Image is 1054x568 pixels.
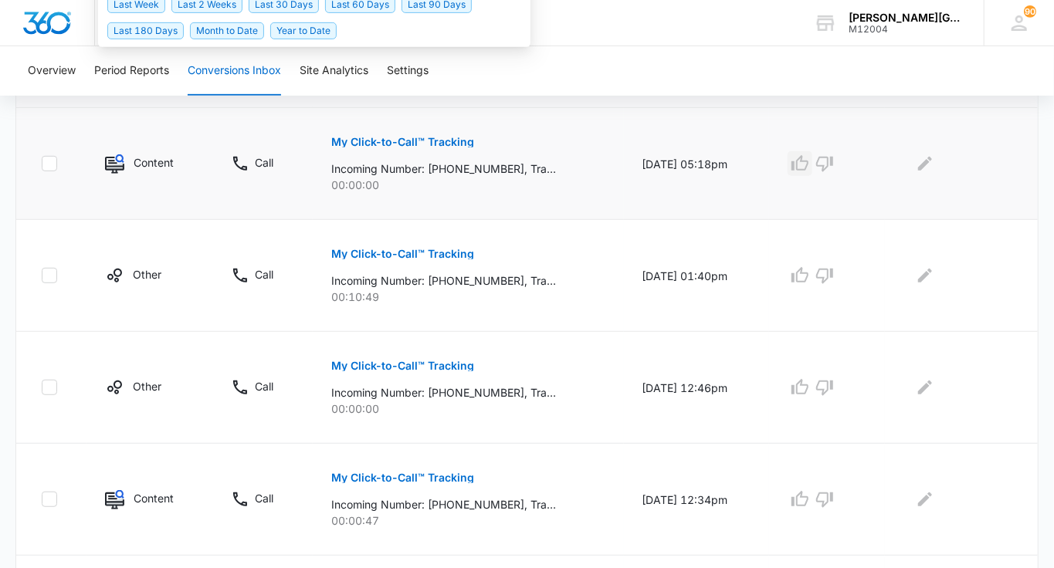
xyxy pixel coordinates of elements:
button: Settings [387,46,429,96]
p: 00:10:49 [331,289,605,305]
p: Other [133,378,161,394]
p: Incoming Number: [PHONE_NUMBER], Tracking Number: [PHONE_NUMBER], Ring To: [PHONE_NUMBER], Caller... [331,496,556,512]
button: Edit Comments [913,263,937,288]
p: 00:00:00 [331,401,605,417]
button: Conversions Inbox [188,46,281,96]
button: My Click-to-Call™ Tracking [331,235,474,272]
p: My Click-to-Call™ Tracking [331,248,474,259]
td: [DATE] 12:34pm [624,444,770,556]
p: My Click-to-Call™ Tracking [331,360,474,371]
td: [DATE] 12:46pm [624,332,770,444]
td: [DATE] 01:40pm [624,220,770,332]
div: account id [849,24,961,35]
p: Incoming Number: [PHONE_NUMBER], Tracking Number: [PHONE_NUMBER], Ring To: [PHONE_NUMBER], Caller... [331,384,556,401]
span: 90 [1024,5,1036,18]
p: My Click-to-Call™ Tracking [331,137,474,147]
button: My Click-to-Call™ Tracking [331,123,474,161]
button: Site Analytics [300,46,368,96]
p: 00:00:47 [331,512,605,529]
p: Call [255,378,273,394]
button: Edit Comments [913,375,937,400]
p: Content [134,154,174,171]
div: notifications count [1024,5,1036,18]
span: Last 180 Days [107,22,184,39]
span: Month to Date [190,22,264,39]
p: Call [255,154,273,171]
p: 00:00:00 [331,177,605,193]
p: Content [134,490,174,506]
button: Edit Comments [913,151,937,176]
p: Call [255,490,273,506]
p: Other [133,266,161,282]
button: Overview [28,46,76,96]
p: Incoming Number: [PHONE_NUMBER], Tracking Number: [PHONE_NUMBER], Ring To: [PHONE_NUMBER], Caller... [331,161,556,177]
td: [DATE] 05:18pm [624,108,770,220]
p: My Click-to-Call™ Tracking [331,472,474,483]
button: My Click-to-Call™ Tracking [331,459,474,496]
button: Edit Comments [913,487,937,512]
button: My Click-to-Call™ Tracking [331,347,474,384]
button: Period Reports [94,46,169,96]
div: account name [849,12,961,24]
p: Call [255,266,273,282]
p: Incoming Number: [PHONE_NUMBER], Tracking Number: [PHONE_NUMBER], Ring To: [PHONE_NUMBER], Caller... [331,272,556,289]
span: Year to Date [270,22,337,39]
